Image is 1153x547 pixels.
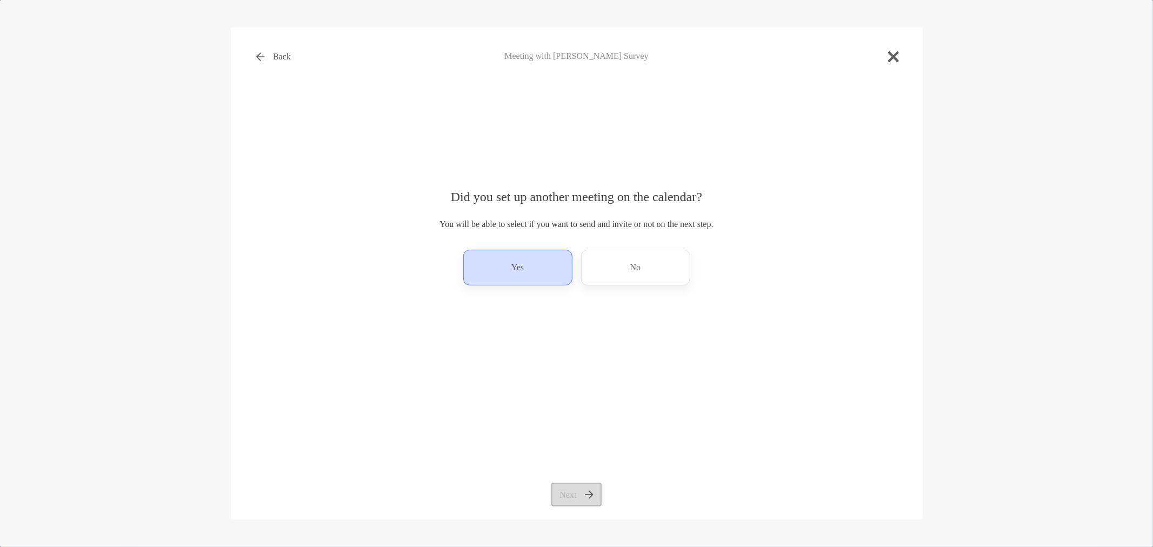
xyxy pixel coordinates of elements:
p: Yes [511,259,524,276]
h4: Meeting with [PERSON_NAME] Survey [248,51,905,61]
h4: Did you set up another meeting on the calendar? [248,190,905,204]
p: You will be able to select if you want to send and invite or not on the next step. [248,217,905,231]
img: button icon [256,52,265,61]
button: Back [248,45,299,69]
p: No [630,259,641,276]
img: close modal [888,51,899,62]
